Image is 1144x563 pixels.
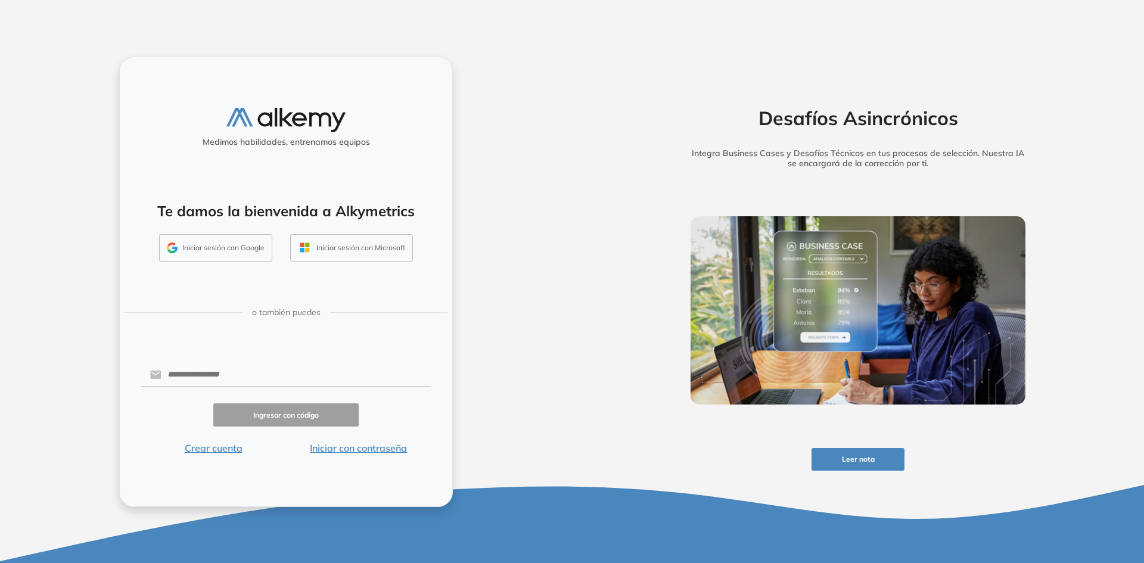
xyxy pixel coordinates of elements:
button: Ingresar con código [213,403,359,427]
button: Iniciar sesión con Microsoft [290,234,413,262]
span: o también puedes [252,306,321,319]
img: img-more-info [691,216,1025,405]
img: GMAIL_ICON [167,242,178,253]
button: Iniciar con contraseña [286,441,431,455]
h5: Integra Business Cases y Desafíos Técnicos en tus procesos de selección. Nuestra IA se encargará ... [672,148,1044,169]
h5: Medimos habilidades, entrenamos equipos [125,137,447,147]
h4: Te damos la bienvenida a Alkymetrics [135,203,437,220]
button: Iniciar sesión con Google [159,234,272,262]
button: Crear cuenta [141,441,286,455]
img: OUTLOOK_ICON [298,241,312,254]
button: Leer nota [812,448,904,471]
img: logo-alkemy [226,108,346,132]
h2: Desafíos Asincrónicos [672,107,1044,129]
